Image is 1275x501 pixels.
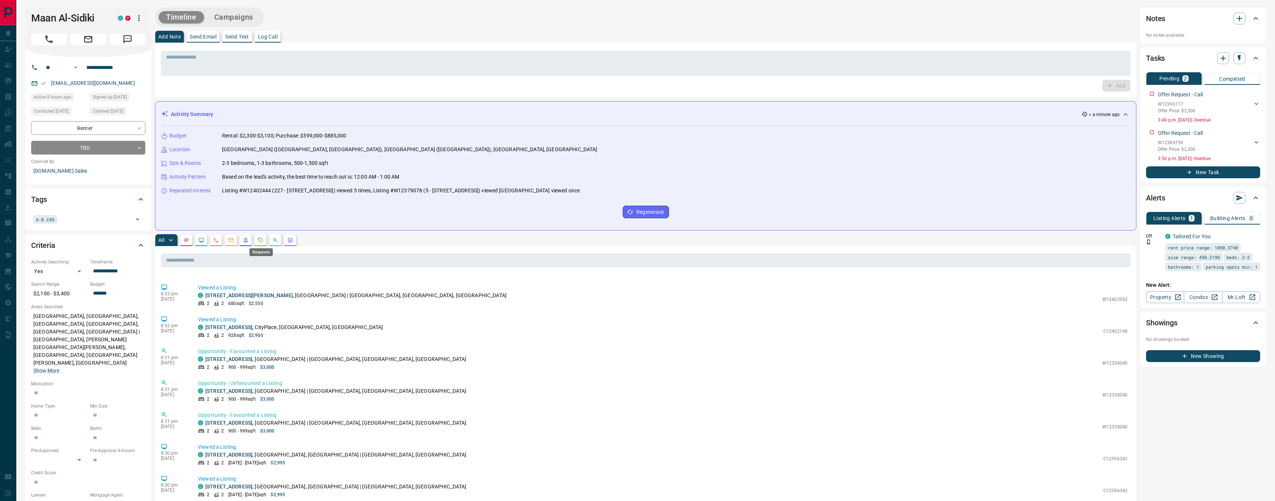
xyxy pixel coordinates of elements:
p: Mortgage Agent: [90,492,145,498]
p: W12338040 [1102,424,1127,430]
p: Size & Rooms [169,159,201,167]
p: Offer Price: $2,300 [1158,146,1195,153]
p: 2 [221,364,224,371]
div: condos.ca [198,484,203,489]
p: No showings booked [1146,336,1260,343]
a: Mr.Loft [1222,291,1260,303]
p: $2,995 [271,491,285,498]
p: , [GEOGRAPHIC_DATA] | [GEOGRAPHIC_DATA], [GEOGRAPHIC_DATA], [GEOGRAPHIC_DATA] [205,419,466,427]
div: property.ca [125,16,130,21]
p: Credit Score: [31,470,145,476]
div: condos.ca [198,293,203,298]
p: 1 [1190,216,1193,221]
h1: Maan Al-Sidiki [31,12,107,24]
p: [DATE] [161,456,187,461]
div: Activity Summary< a minute ago [161,107,1130,121]
div: Mon Sep 15 2025 [31,93,86,103]
button: New Showing [1146,350,1260,362]
p: Offer Request - Call [1158,129,1203,137]
p: Opportunity - Favourited a Listing [198,411,1127,419]
p: 3:49 p.m. [DATE] - Overdue [1158,117,1260,123]
a: Tailored For You [1173,233,1211,239]
div: Requests [249,248,273,256]
svg: Opportunities [272,237,278,243]
button: Open [71,63,80,72]
p: $3,000 [260,396,275,402]
p: 8:33 pm [161,291,187,296]
span: bathrooms: 1 [1168,263,1199,271]
p: Timeframe: [90,259,145,265]
p: [DOMAIN_NAME] Sales [31,165,145,177]
p: 2 [207,459,209,466]
svg: Requests [258,237,264,243]
p: 2 [221,332,224,339]
h2: Tags [31,193,47,205]
p: W12402052 [1102,296,1127,303]
p: W12396117 [1158,101,1195,107]
span: beds: 2-2 [1226,253,1250,261]
div: Showings [1146,314,1260,332]
p: Off [1146,233,1161,239]
span: rent price range: 1890,3740 [1168,244,1238,251]
p: C12396342 [1103,487,1127,494]
span: Email [70,33,106,45]
p: 8:32 pm [161,323,187,328]
p: Pending [1159,76,1179,81]
p: $3,000 [260,364,275,371]
p: Home Type: [31,403,86,409]
svg: Email Verified [41,81,46,86]
p: Activity Summary [171,110,213,118]
div: Tasks [1146,49,1260,67]
p: W12338040 [1102,392,1127,398]
p: Viewed a Listing [198,475,1127,483]
p: [DATE] [161,488,187,493]
p: 2 [207,491,209,498]
button: Regenerate [623,206,669,218]
p: Budget: [90,281,145,288]
button: Timeline [159,11,204,23]
p: 8:31 pm [161,387,187,392]
p: 900 - 999 sqft [228,364,255,371]
div: Notes [1146,10,1260,27]
svg: Push Notification Only [1146,239,1151,245]
a: [STREET_ADDRESS] [205,388,252,394]
p: Add Note [158,34,181,39]
p: 2 [1184,76,1187,81]
p: Log Call [258,34,278,39]
p: Offer Price: $2,300 [1158,107,1195,114]
a: [STREET_ADDRESS] [205,420,252,426]
p: W12338040 [1102,360,1127,366]
p: [DATE] [161,296,187,302]
p: 8:31 pm [161,419,187,424]
p: Offer Request - Call [1158,91,1203,99]
p: Viewed a Listing [198,316,1127,324]
div: Tags [31,190,145,208]
p: Lawyer: [31,492,86,498]
p: Beds: [31,425,86,432]
p: Budget [169,132,186,140]
p: , [GEOGRAPHIC_DATA], [GEOGRAPHIC_DATA] | [GEOGRAPHIC_DATA], [GEOGRAPHIC_DATA] [205,483,466,491]
p: 928 sqft [228,332,244,339]
p: $2,995 [271,459,285,466]
button: Open [132,214,143,225]
p: Baths: [90,425,145,432]
a: [STREET_ADDRESS] [205,356,252,362]
p: 8:30 pm [161,451,187,456]
p: Rental: $2,300-$3,100; Purchase: $599,000-$885,000 [222,132,347,140]
p: 2 [221,300,224,307]
h2: Alerts [1146,192,1165,204]
div: Renter [31,121,145,135]
p: C12396342 [1103,455,1127,462]
p: Viewed a Listing [198,284,1127,292]
span: size range: 450,2198 [1168,253,1220,261]
p: Claimed By: [31,158,145,165]
div: Tue Oct 01 2024 [90,107,145,117]
p: [DATE] [161,424,187,429]
p: 2-3 bedrooms, 1-3 bathrooms, 500-1,500 sqft [222,159,328,167]
p: Opportunity - Unfavourited a Listing [198,379,1127,387]
p: 8:31 pm [161,355,187,360]
p: 2 [221,491,224,498]
p: Opportunity - Favourited a Listing [198,348,1127,355]
span: A.B.285 [36,216,54,223]
p: [GEOGRAPHIC_DATA], [GEOGRAPHIC_DATA], [GEOGRAPHIC_DATA], [GEOGRAPHIC_DATA], [GEOGRAPHIC_DATA], [G... [31,310,145,377]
